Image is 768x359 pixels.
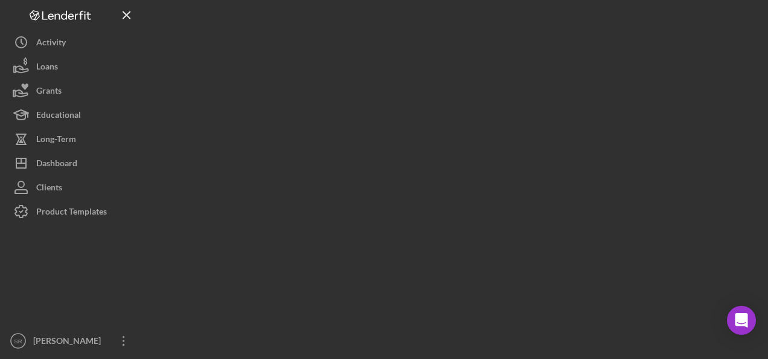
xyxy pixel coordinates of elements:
[36,79,62,106] div: Grants
[36,151,77,178] div: Dashboard
[6,54,139,79] button: Loans
[36,103,81,130] div: Educational
[6,127,139,151] button: Long-Term
[6,79,139,103] button: Grants
[6,30,139,54] button: Activity
[30,329,109,356] div: [PERSON_NAME]
[36,199,107,227] div: Product Templates
[36,127,76,154] div: Long-Term
[6,103,139,127] button: Educational
[6,329,139,353] button: SR[PERSON_NAME]
[14,338,22,344] text: SR
[727,306,756,335] div: Open Intercom Messenger
[6,199,139,224] button: Product Templates
[6,151,139,175] button: Dashboard
[36,54,58,82] div: Loans
[6,175,139,199] button: Clients
[36,175,62,202] div: Clients
[36,30,66,57] div: Activity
